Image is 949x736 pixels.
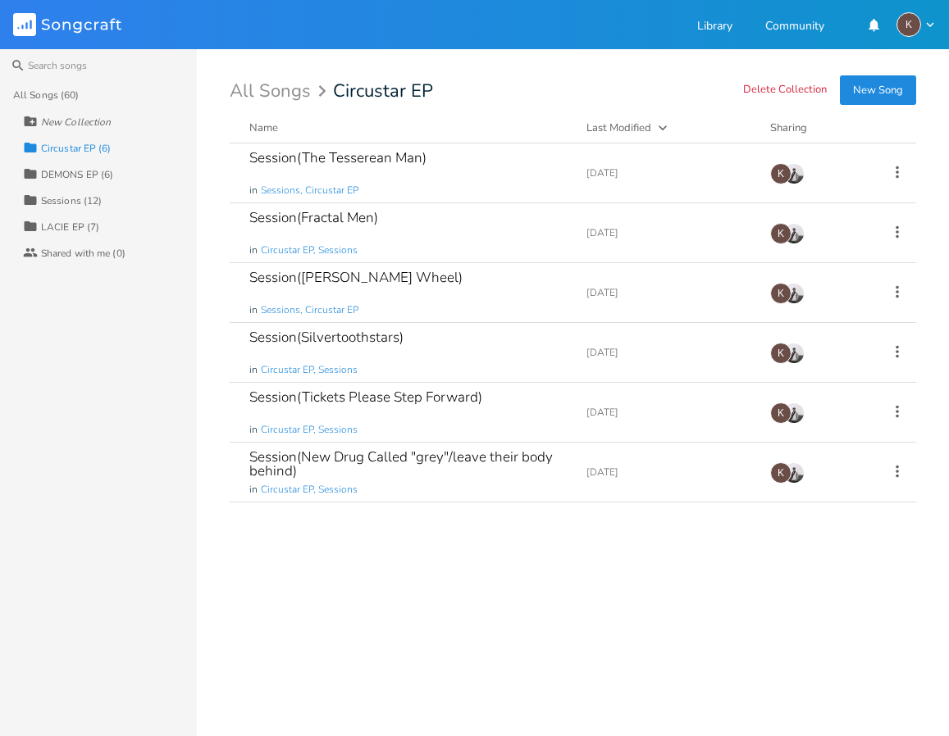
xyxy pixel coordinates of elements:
[586,228,751,238] div: [DATE]
[249,423,258,437] span: in
[770,343,792,364] div: Kat Jo
[249,243,258,257] span: in
[249,211,378,225] div: Session(Fractal Men)
[586,120,751,136] button: Last Modified
[840,75,916,105] button: New Song
[783,402,805,424] img: Costa Tzoytzoyrakos
[586,168,751,178] div: [DATE]
[770,402,792,424] div: Kat Jo
[783,283,805,304] img: Costa Tzoytzoyrakos
[333,82,433,100] span: Circustar EP
[697,20,732,34] a: Library
[261,483,358,497] span: Circustar EP, Sessions
[41,143,112,153] div: Circustar EP (6)
[586,288,751,298] div: [DATE]
[41,248,125,258] div: Shared with me (0)
[41,170,113,179] div: DEMONS EP (6)
[249,270,463,284] div: Session([PERSON_NAME] Wheel)
[249,330,404,344] div: Session(Silvertoothstars)
[13,90,79,100] div: All Songs (60)
[249,363,258,377] span: in
[770,462,792,484] div: Kat Jo
[770,283,792,304] div: Kat Jo
[586,407,751,417] div: [DATE]
[897,12,921,37] div: Kat Jo
[261,303,358,317] span: Sessions, Circustar EP
[770,223,792,244] div: Kat Jo
[249,483,258,497] span: in
[230,84,331,99] div: All Songs
[249,450,567,478] div: Session(New Drug Called "grey"/leave their body behind)
[261,243,358,257] span: Circustar EP, Sessions
[586,348,751,357] div: [DATE]
[261,184,358,198] span: Sessions, Circustar EP
[897,12,936,37] button: K
[249,151,427,165] div: Session(The Tesserean Man)
[770,163,792,184] div: Kat Jo
[41,222,99,232] div: LACIE EP (7)
[783,462,805,484] img: Costa Tzoytzoyrakos
[249,390,482,404] div: Session(Tickets Please Step Forward)
[783,223,805,244] img: Costa Tzoytzoyrakos
[41,196,102,206] div: Sessions (12)
[249,120,278,135] div: Name
[783,343,805,364] img: Costa Tzoytzoyrakos
[249,303,258,317] span: in
[261,423,358,437] span: Circustar EP, Sessions
[261,363,358,377] span: Circustar EP, Sessions
[586,120,651,135] div: Last Modified
[783,163,805,184] img: Costa Tzoytzoyrakos
[249,120,567,136] button: Name
[41,117,111,127] div: New Collection
[770,120,869,136] div: Sharing
[765,20,824,34] a: Community
[586,467,751,477] div: [DATE]
[743,84,827,98] button: Delete Collection
[249,184,258,198] span: in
